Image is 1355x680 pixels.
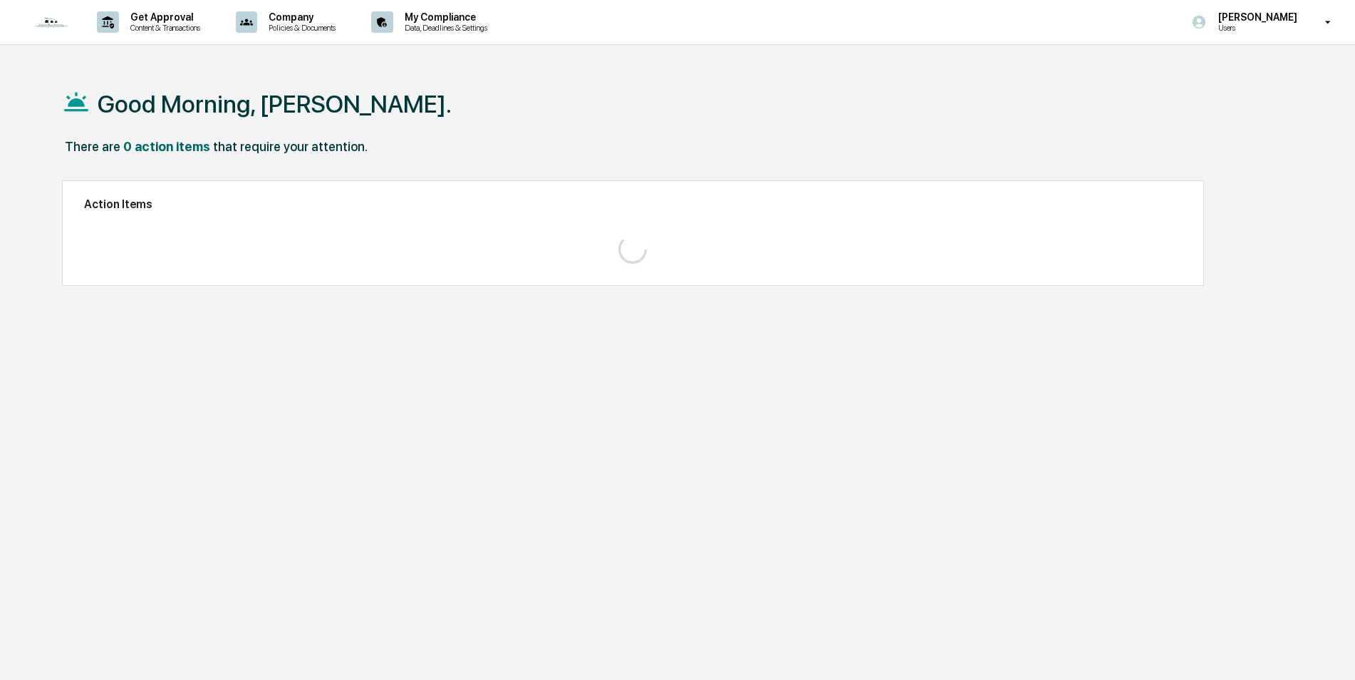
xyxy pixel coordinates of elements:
p: Policies & Documents [257,23,343,33]
p: Content & Transactions [119,23,207,33]
p: Company [257,11,343,23]
p: [PERSON_NAME] [1207,11,1304,23]
p: Data, Deadlines & Settings [393,23,494,33]
div: 0 action items [123,139,210,154]
div: There are [65,139,120,154]
h1: Good Morning, [PERSON_NAME]. [98,90,452,118]
h2: Action Items [84,197,1182,211]
p: My Compliance [393,11,494,23]
p: Users [1207,23,1304,33]
img: logo [34,17,68,28]
p: Get Approval [119,11,207,23]
div: that require your attention. [213,139,368,154]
